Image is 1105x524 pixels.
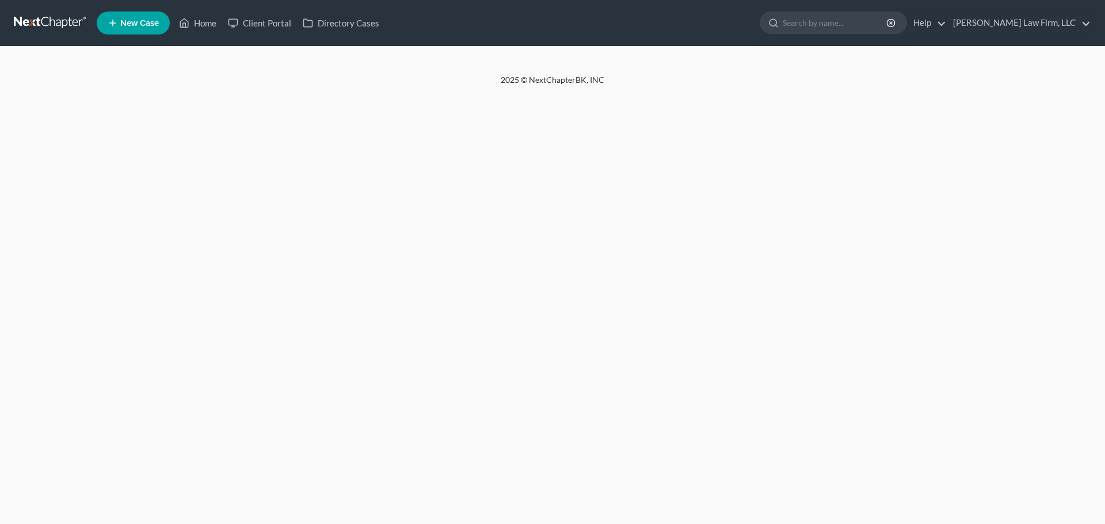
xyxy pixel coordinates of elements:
a: Help [908,13,946,33]
a: Home [173,13,222,33]
a: Client Portal [222,13,297,33]
input: Search by name... [783,12,888,33]
div: 2025 © NextChapterBK, INC [224,74,881,95]
span: New Case [120,19,159,28]
a: Directory Cases [297,13,385,33]
a: [PERSON_NAME] Law Firm, LLC [947,13,1091,33]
